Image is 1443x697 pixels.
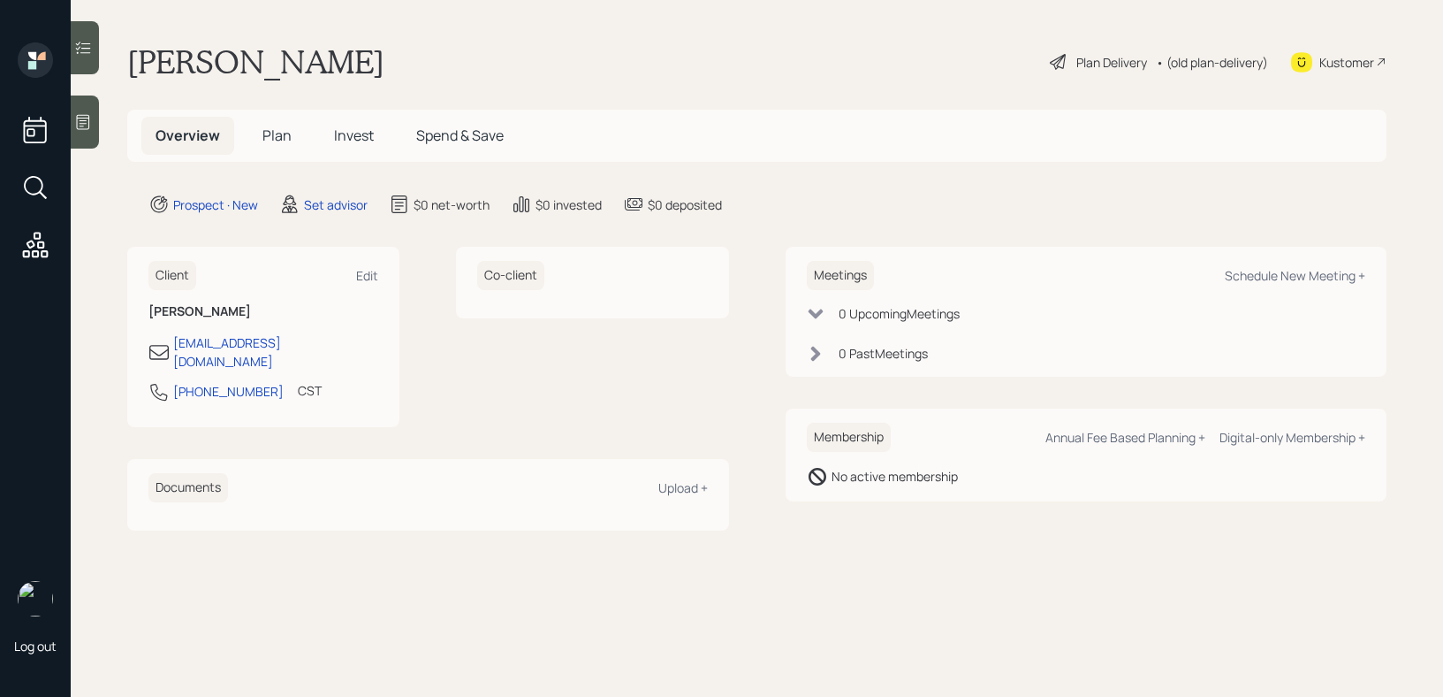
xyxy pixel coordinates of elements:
[127,42,384,81] h1: [PERSON_NAME]
[14,638,57,655] div: Log out
[262,126,292,145] span: Plan
[1319,53,1374,72] div: Kustomer
[1045,429,1205,446] div: Annual Fee Based Planning +
[807,261,874,290] h6: Meetings
[148,304,378,319] h6: [PERSON_NAME]
[477,261,544,290] h6: Co-client
[839,344,928,363] div: 0 Past Meeting s
[414,195,490,214] div: $0 net-worth
[416,126,504,145] span: Spend & Save
[18,581,53,617] img: retirable_logo.png
[807,423,891,452] h6: Membership
[648,195,722,214] div: $0 deposited
[832,467,958,486] div: No active membership
[1219,429,1365,446] div: Digital-only Membership +
[173,195,258,214] div: Prospect · New
[334,126,374,145] span: Invest
[1076,53,1147,72] div: Plan Delivery
[173,333,378,371] div: [EMAIL_ADDRESS][DOMAIN_NAME]
[173,382,284,401] div: [PHONE_NUMBER]
[1156,53,1268,72] div: • (old plan-delivery)
[298,381,322,400] div: CST
[535,195,602,214] div: $0 invested
[156,126,220,145] span: Overview
[356,267,378,284] div: Edit
[304,195,368,214] div: Set advisor
[658,479,708,496] div: Upload +
[1225,267,1365,284] div: Schedule New Meeting +
[148,261,196,290] h6: Client
[839,304,960,323] div: 0 Upcoming Meeting s
[148,473,228,502] h6: Documents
